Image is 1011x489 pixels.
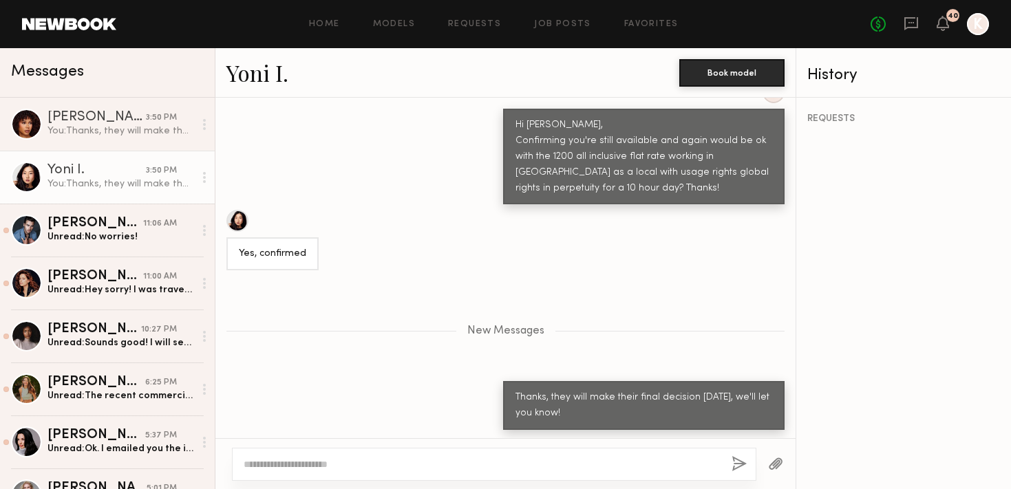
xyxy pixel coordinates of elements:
div: Unread: Hey sorry! I was traveling! I’m not longer available:( I got booked out but I hope we can... [47,283,194,296]
div: Yoni I. [47,164,146,177]
div: Yes, confirmed [239,246,306,262]
div: 3:50 PM [146,111,177,124]
div: [PERSON_NAME] [47,217,143,230]
div: [PERSON_NAME] [47,376,145,389]
div: 5:37 PM [145,429,177,442]
div: 11:00 AM [143,270,177,283]
span: Messages [11,64,84,80]
button: Book model [679,59,785,87]
div: [PERSON_NAME] [47,323,141,336]
div: You: Thanks, they will make their final decision [DATE], we'll let you know! [47,177,194,191]
div: 10:27 PM [141,323,177,336]
div: [PERSON_NAME] [47,428,145,442]
a: Book model [679,66,785,78]
div: Unread: No worries! [47,230,194,243]
a: Requests [448,20,501,29]
div: Unread: The recent commercial work was with the LA Galaxy but do not have any footage yet. [47,389,194,402]
div: 6:25 PM [145,376,177,389]
div: 11:06 AM [143,217,177,230]
div: [PERSON_NAME] [47,270,143,283]
div: History [807,67,1000,83]
div: [PERSON_NAME] [47,111,146,124]
div: Hi [PERSON_NAME], Confirming you're still available and again would be ok with the 1200 all inclu... [515,118,772,197]
a: Job Posts [534,20,591,29]
a: Yoni I. [226,58,288,87]
div: Unread: Ok. I emailed you the images 5 mins ago per your request. [47,442,194,455]
div: 40 [948,12,958,20]
div: REQUESTS [807,114,1000,124]
a: K [967,13,989,35]
div: You: Thanks, they will make their final decision [DATE], we'll let you know! [47,124,194,138]
div: 3:50 PM [146,164,177,177]
a: Favorites [624,20,679,29]
div: Unread: Sounds good! I will send over pictures and some of my work right away. Thank you! [47,336,194,349]
span: New Messages [467,325,544,337]
a: Models [373,20,415,29]
div: Thanks, they will make their final decision [DATE], we'll let you know! [515,390,772,422]
a: Home [309,20,340,29]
